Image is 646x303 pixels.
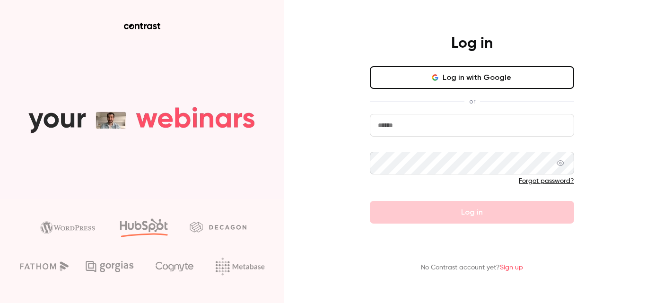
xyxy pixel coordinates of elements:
[500,264,523,271] a: Sign up
[451,34,493,53] h4: Log in
[519,178,574,184] a: Forgot password?
[370,66,574,89] button: Log in with Google
[190,222,246,232] img: decagon
[421,263,523,273] p: No Contrast account yet?
[464,96,480,106] span: or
